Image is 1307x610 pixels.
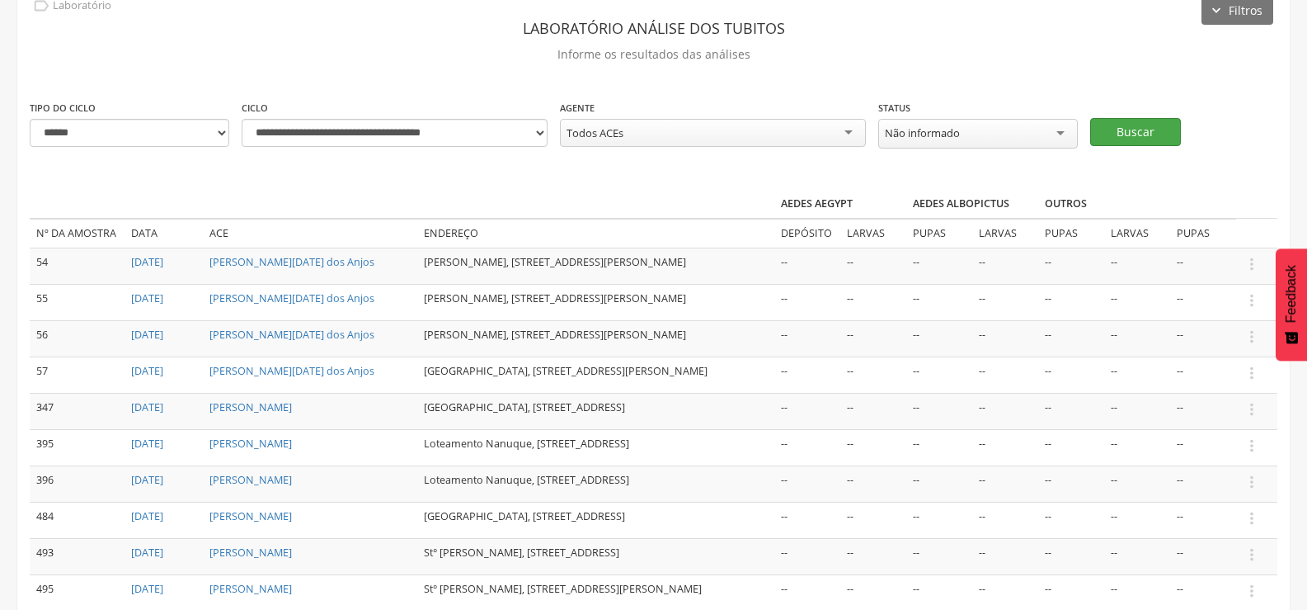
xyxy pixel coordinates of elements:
td: -- [1104,466,1170,502]
a: [DATE] [131,473,163,487]
td: -- [840,466,906,502]
i:  [1243,546,1261,564]
a: [DATE] [131,509,163,523]
td: Data [125,219,203,248]
td: -- [1038,502,1104,538]
td: -- [972,357,1038,393]
td: Endereço [417,219,774,248]
td: -- [774,248,840,284]
td: 54 [30,248,125,284]
i:  [1243,291,1261,310]
td: -- [1104,248,1170,284]
td: -- [840,575,906,610]
a: [DATE] [131,364,163,378]
td: -- [1038,284,1104,320]
td: -- [774,320,840,357]
td: -- [906,575,972,610]
td: -- [1170,466,1236,502]
i:  [1243,582,1261,600]
td: -- [1038,320,1104,357]
button: Feedback - Mostrar pesquisa [1276,248,1307,361]
td: -- [1170,538,1236,575]
a: [DATE] [131,437,163,451]
td: -- [1170,502,1236,538]
a: [DATE] [131,328,163,342]
td: -- [972,538,1038,575]
a: [PERSON_NAME] [209,509,292,523]
td: -- [840,429,906,466]
td: 347 [30,393,125,429]
td: -- [774,429,840,466]
td: -- [1038,466,1104,502]
td: -- [774,393,840,429]
td: -- [906,429,972,466]
a: [PERSON_NAME] [209,473,292,487]
td: -- [1104,538,1170,575]
td: -- [906,357,972,393]
td: -- [1038,429,1104,466]
i:  [1243,437,1261,455]
label: Agente [560,102,595,115]
td: 56 [30,320,125,357]
td: -- [774,502,840,538]
td: -- [1170,284,1236,320]
td: St° [PERSON_NAME], [STREET_ADDRESS][PERSON_NAME] [417,575,774,610]
td: -- [906,502,972,538]
td: [PERSON_NAME], [STREET_ADDRESS][PERSON_NAME] [417,248,774,284]
td: [PERSON_NAME], [STREET_ADDRESS][PERSON_NAME] [417,284,774,320]
div: Todos ACEs [567,125,623,140]
td: -- [972,502,1038,538]
td: -- [972,575,1038,610]
td: -- [1104,320,1170,357]
td: [GEOGRAPHIC_DATA], [STREET_ADDRESS] [417,393,774,429]
a: [PERSON_NAME][DATE] dos Anjos [209,291,374,305]
td: Larvas [840,219,906,248]
i:  [1243,473,1261,491]
p: Informe os resultados das análises [30,43,1277,66]
td: -- [906,393,972,429]
a: [PERSON_NAME][DATE] dos Anjos [209,328,374,342]
td: -- [1104,502,1170,538]
div: Não informado [885,125,960,140]
td: -- [972,429,1038,466]
i:  [1243,255,1261,273]
td: Pupas [1170,219,1236,248]
td: -- [1170,357,1236,393]
td: -- [972,248,1038,284]
td: -- [1038,538,1104,575]
td: -- [840,502,906,538]
a: [PERSON_NAME] [209,546,292,560]
td: -- [1170,429,1236,466]
td: -- [972,466,1038,502]
header: Laboratório análise dos tubitos [30,13,1277,43]
td: 57 [30,357,125,393]
td: -- [1038,393,1104,429]
td: -- [1104,284,1170,320]
td: -- [774,538,840,575]
td: Loteamento Nanuque, [STREET_ADDRESS] [417,466,774,502]
td: -- [906,284,972,320]
a: [PERSON_NAME][DATE] dos Anjos [209,364,374,378]
td: 493 [30,538,125,575]
label: Tipo do ciclo [30,102,96,115]
td: -- [972,284,1038,320]
td: -- [1170,393,1236,429]
td: 55 [30,284,125,320]
td: Pupas [1038,219,1104,248]
td: Depósito [774,219,840,248]
th: Aedes albopictus [906,190,1038,219]
td: -- [906,466,972,502]
td: [PERSON_NAME], [STREET_ADDRESS][PERSON_NAME] [417,320,774,357]
td: -- [1104,429,1170,466]
button: Buscar [1090,118,1181,146]
td: -- [774,284,840,320]
a: [PERSON_NAME][DATE] dos Anjos [209,255,374,269]
td: -- [840,538,906,575]
td: Nº da amostra [30,219,125,248]
td: -- [840,357,906,393]
td: -- [1170,575,1236,610]
a: [DATE] [131,400,163,414]
td: [GEOGRAPHIC_DATA], [STREET_ADDRESS][PERSON_NAME] [417,357,774,393]
td: -- [1104,575,1170,610]
td: -- [774,466,840,502]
